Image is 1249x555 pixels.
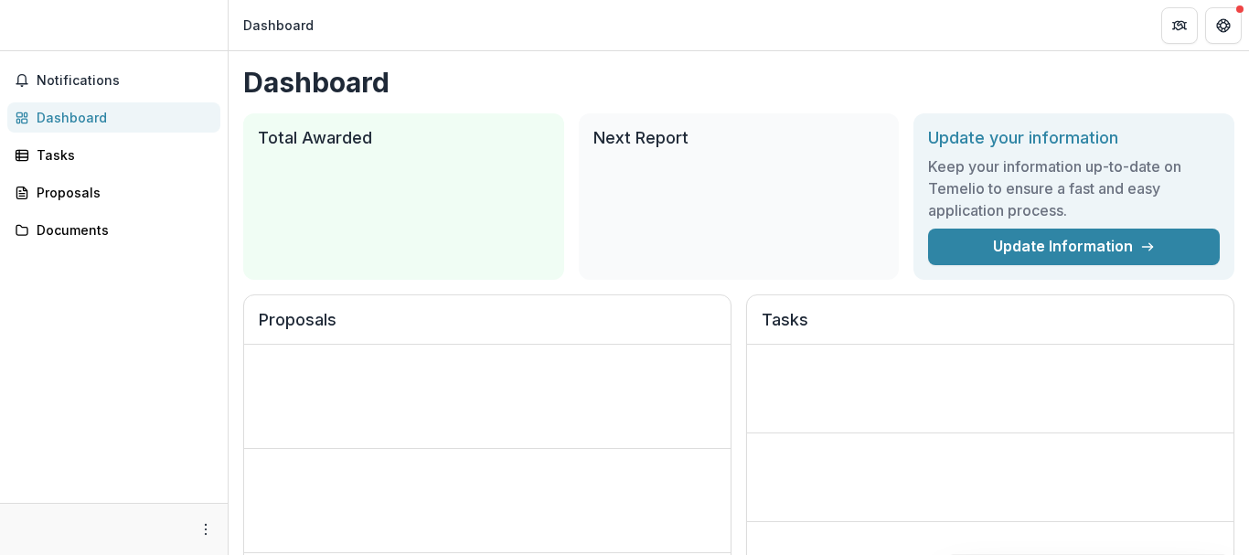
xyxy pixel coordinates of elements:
button: Get Help [1205,7,1242,44]
button: Notifications [7,66,220,95]
span: Notifications [37,73,213,89]
a: Proposals [7,177,220,208]
h2: Next Report [593,128,885,148]
div: Tasks [37,145,206,165]
a: Dashboard [7,102,220,133]
button: Partners [1161,7,1198,44]
div: Proposals [37,183,206,202]
nav: breadcrumb [236,12,321,38]
h2: Proposals [259,310,716,345]
div: Dashboard [243,16,314,35]
div: Documents [37,220,206,240]
h1: Dashboard [243,66,1234,99]
a: Documents [7,215,220,245]
div: Dashboard [37,108,206,127]
h2: Total Awarded [258,128,550,148]
a: Update Information [928,229,1220,265]
h2: Tasks [762,310,1219,345]
a: Tasks [7,140,220,170]
button: More [195,518,217,540]
h2: Update your information [928,128,1220,148]
h3: Keep your information up-to-date on Temelio to ensure a fast and easy application process. [928,155,1220,221]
